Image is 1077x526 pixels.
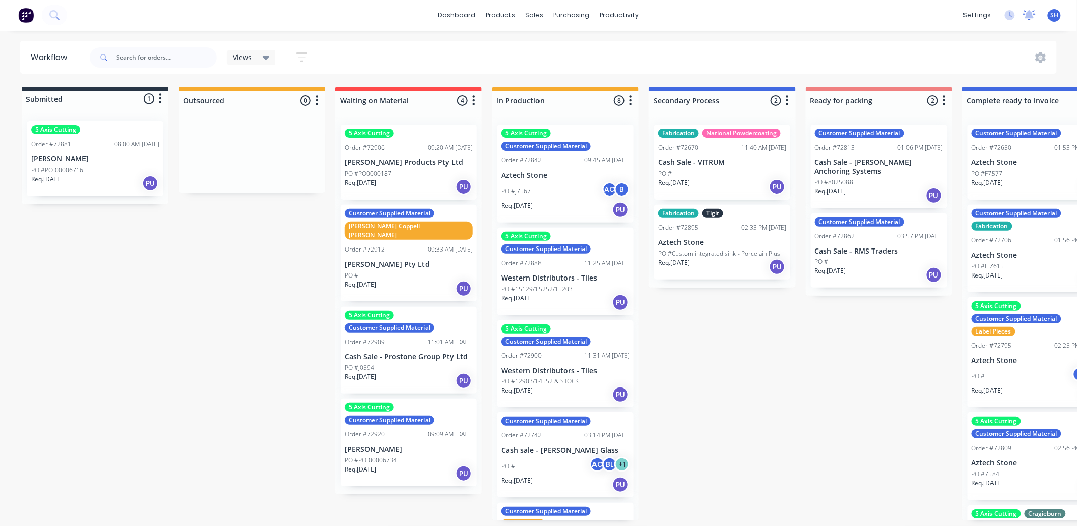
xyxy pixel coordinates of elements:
[345,338,385,347] div: Order #72909
[972,469,1000,479] p: PO #7584
[815,129,904,138] div: Customer Supplied Material
[584,259,630,268] div: 11:25 AM [DATE]
[501,462,515,471] p: PO #
[31,175,63,184] p: Req. [DATE]
[345,353,473,362] p: Cash Sale - Prostone Group Pty Ltd
[345,169,391,178] p: PO #PO0000187
[501,294,533,303] p: Req. [DATE]
[345,372,376,381] p: Req. [DATE]
[602,182,617,197] div: AC
[345,363,374,372] p: PO #J0594
[31,165,83,175] p: PO #PO-00006716
[612,202,629,218] div: PU
[501,351,542,361] div: Order #72900
[702,209,723,218] div: Tigit
[501,476,533,485] p: Req. [DATE]
[972,417,1021,426] div: 5 Axis Cutting
[549,8,595,23] div: purchasing
[345,129,394,138] div: 5 Axis Cutting
[501,259,542,268] div: Order #72888
[341,205,477,301] div: Customer Supplied Material[PERSON_NAME] Coppell [PERSON_NAME]Order #7291209:33 AM [DATE][PERSON_N...
[456,179,472,195] div: PU
[658,258,690,267] p: Req. [DATE]
[972,222,1012,231] div: Fabrication
[926,267,942,283] div: PU
[501,431,542,440] div: Order #72742
[31,51,72,64] div: Workflow
[972,143,1012,152] div: Order #72650
[18,8,34,23] img: Factory
[345,143,385,152] div: Order #72906
[501,324,551,334] div: 5 Axis Cutting
[345,456,397,465] p: PO #PO-00006734
[972,169,1003,178] p: PO #F7577
[501,187,531,196] p: PO #J7567
[345,311,394,320] div: 5 Axis Cutting
[345,178,376,187] p: Req. [DATE]
[741,223,786,232] div: 02:33 PM [DATE]
[501,417,591,426] div: Customer Supplied Material
[233,52,252,63] span: Views
[345,445,473,454] p: [PERSON_NAME]
[142,175,158,191] div: PU
[811,213,947,288] div: Customer Supplied MaterialOrder #7286203:57 PM [DATE]Cash Sale - RMS TradersPO #Req.[DATE]PU
[345,271,358,280] p: PO #
[741,143,786,152] div: 11:40 AM [DATE]
[972,314,1061,323] div: Customer Supplied Material
[31,125,80,134] div: 5 Axis Cutting
[501,377,579,386] p: PO #12903/14552 & STOCK
[658,129,699,138] div: Fabrication
[972,372,985,381] p: PO #
[341,125,477,200] div: 5 Axis CuttingOrder #7290609:20 AM [DATE][PERSON_NAME] Products Pty LtdPO #PO0000187Req.[DATE]PU
[501,446,630,455] p: Cash sale - [PERSON_NAME] Glass
[345,280,376,289] p: Req. [DATE]
[815,266,846,275] p: Req. [DATE]
[972,341,1012,350] div: Order #72795
[1051,11,1059,20] span: SH
[481,8,521,23] div: products
[972,479,1003,488] p: Req. [DATE]
[345,403,394,412] div: 5 Axis Cutting
[497,320,634,408] div: 5 Axis CuttingCustomer Supplied MaterialOrder #7290011:31 AM [DATE]Western Distributors - TilesPO...
[658,178,690,187] p: Req. [DATE]
[428,143,473,152] div: 09:20 AM [DATE]
[658,143,698,152] div: Order #72670
[658,223,698,232] div: Order #72895
[614,457,630,472] div: + 1
[341,307,477,394] div: 5 Axis CuttingCustomer Supplied MaterialOrder #7290911:01 AM [DATE]Cash Sale - Prostone Group Pty...
[658,158,786,167] p: Cash Sale - VITRUM
[345,222,473,240] div: [PERSON_NAME] Coppell [PERSON_NAME]
[341,399,477,486] div: 5 Axis CuttingCustomer Supplied MaterialOrder #7292009:09 AM [DATE][PERSON_NAME]PO #PO-00006734Re...
[815,178,854,187] p: PO #8025088
[27,121,163,196] div: 5 Axis CuttingOrder #7288108:00 AM [DATE][PERSON_NAME]PO #PO-00006716Req.[DATE]PU
[501,285,573,294] p: PO #15129/15252/15203
[590,457,605,472] div: AC
[898,232,943,241] div: 03:57 PM [DATE]
[584,351,630,361] div: 11:31 AM [DATE]
[612,477,629,493] div: PU
[815,143,855,152] div: Order #72813
[428,338,473,347] div: 11:01 AM [DATE]
[456,465,472,482] div: PU
[654,125,790,200] div: FabricationNational PowdercoatingOrder #7267011:40 AM [DATE]Cash Sale - VITRUMPO #Req.[DATE]PU
[815,257,829,266] p: PO #
[497,228,634,315] div: 5 Axis CuttingCustomer Supplied MaterialOrder #7288811:25 AM [DATE]Western Distributors - TilesPO...
[116,47,217,68] input: Search for orders...
[702,129,781,138] div: National Powdercoating
[345,416,434,425] div: Customer Supplied Material
[428,430,473,439] div: 09:09 AM [DATE]
[972,386,1003,395] p: Req. [DATE]
[815,158,943,176] p: Cash Sale - [PERSON_NAME] Anchoring Systems
[345,323,434,333] div: Customer Supplied Material
[815,217,904,227] div: Customer Supplied Material
[501,386,533,395] p: Req. [DATE]
[501,367,630,375] p: Western Distributors - Tiles
[345,430,385,439] div: Order #72920
[769,179,785,195] div: PU
[972,262,1004,271] p: PO #F 7615
[31,155,159,163] p: [PERSON_NAME]
[612,294,629,311] div: PU
[972,129,1061,138] div: Customer Supplied Material
[345,245,385,254] div: Order #72912
[501,201,533,210] p: Req. [DATE]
